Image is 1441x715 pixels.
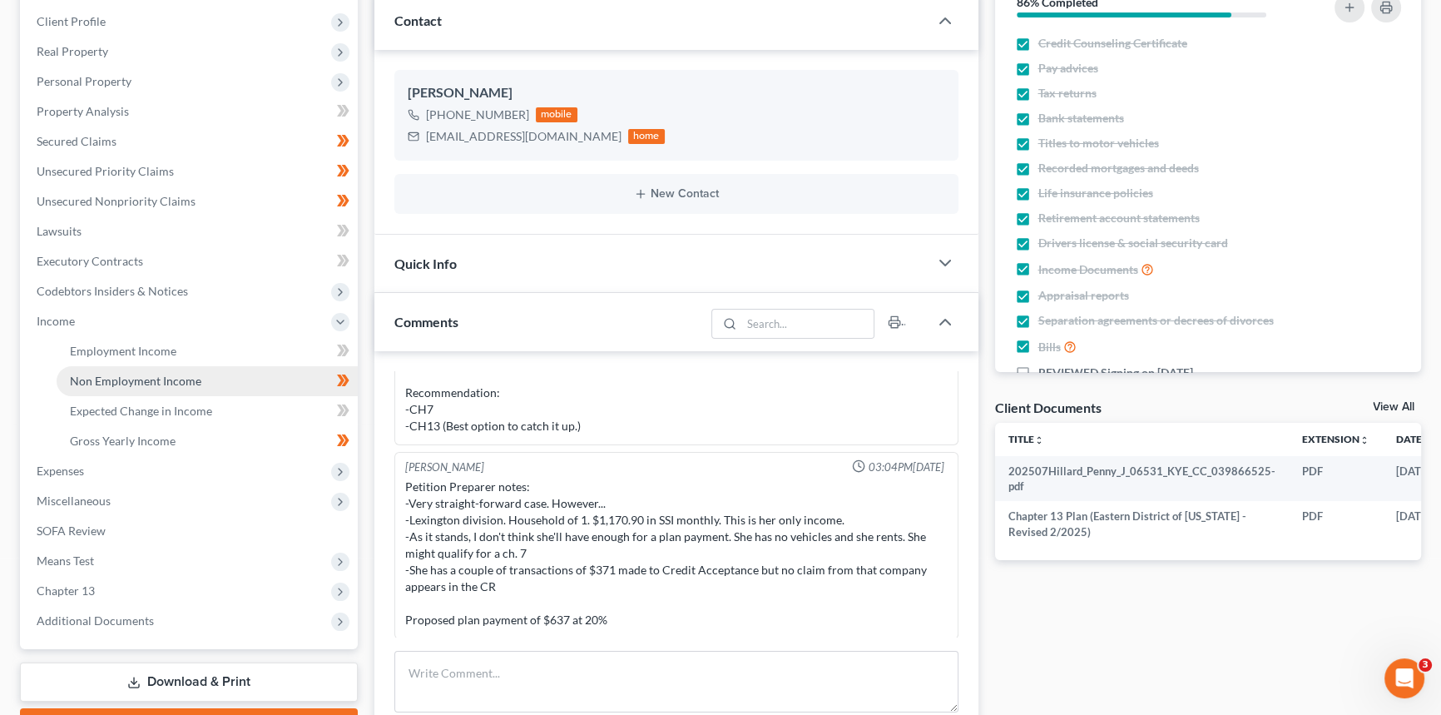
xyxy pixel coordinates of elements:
[1038,339,1061,355] span: Bills
[1038,312,1274,329] span: Separation agreements or decrees of divorces
[1038,365,1193,381] span: REVIEWED Signing on [DATE]
[23,246,358,276] a: Executory Contracts
[70,374,201,388] span: Non Employment Income
[1038,85,1097,102] span: Tax returns
[37,224,82,238] span: Lawsuits
[1038,35,1187,52] span: Credit Counseling Certificate
[37,284,188,298] span: Codebtors Insiders & Notices
[1038,60,1098,77] span: Pay advices
[995,399,1102,416] div: Client Documents
[1038,235,1228,251] span: Drivers license & social security card
[995,501,1289,547] td: Chapter 13 Plan (Eastern District of [US_STATE] - Revised 2/2025)
[1008,433,1044,445] a: Titleunfold_more
[1038,135,1159,151] span: Titles to motor vehicles
[1038,110,1124,127] span: Bank statements
[1419,658,1432,672] span: 3
[37,104,129,118] span: Property Analysis
[37,14,106,28] span: Client Profile
[1289,456,1383,502] td: PDF
[37,44,108,58] span: Real Property
[405,479,948,628] div: Petition Preparer notes: -Very straight-forward case. However... -Lexington division. Household o...
[57,366,358,396] a: Non Employment Income
[37,554,94,568] span: Means Test
[405,459,484,475] div: [PERSON_NAME]
[37,74,131,88] span: Personal Property
[23,516,358,546] a: SOFA Review
[1359,435,1369,445] i: unfold_more
[1373,401,1414,413] a: View All
[37,464,84,478] span: Expenses
[70,344,176,358] span: Employment Income
[23,127,358,156] a: Secured Claims
[37,194,196,208] span: Unsecured Nonpriority Claims
[37,583,95,598] span: Chapter 13
[869,459,944,475] span: 03:04PM[DATE]
[57,396,358,426] a: Expected Change in Income
[1038,160,1199,176] span: Recorded mortgages and deeds
[23,186,358,216] a: Unsecured Nonpriority Claims
[995,456,1289,502] td: 202507Hillard_Penny_J_06531_KYE_CC_039866525-pdf
[394,12,442,28] span: Contact
[23,97,358,127] a: Property Analysis
[37,524,106,538] span: SOFA Review
[741,310,874,338] input: Search...
[1038,185,1153,201] span: Life insurance policies
[408,187,945,201] button: New Contact
[426,107,529,123] div: [PHONE_NUMBER]
[536,107,577,122] div: mobile
[426,128,621,145] div: [EMAIL_ADDRESS][DOMAIN_NAME]
[37,314,75,328] span: Income
[1289,501,1383,547] td: PDF
[1038,210,1200,226] span: Retirement account statements
[37,494,111,508] span: Miscellaneous
[37,134,116,148] span: Secured Claims
[37,613,154,628] span: Additional Documents
[394,314,458,330] span: Comments
[57,336,358,366] a: Employment Income
[37,164,174,178] span: Unsecured Priority Claims
[1384,658,1424,698] iframe: Intercom live chat
[23,216,358,246] a: Lawsuits
[23,156,358,186] a: Unsecured Priority Claims
[70,404,212,418] span: Expected Change in Income
[70,434,176,448] span: Gross Yearly Income
[1034,435,1044,445] i: unfold_more
[1038,287,1129,304] span: Appraisal reports
[1038,261,1138,278] span: Income Documents
[37,254,143,268] span: Executory Contracts
[20,663,358,702] a: Download & Print
[394,256,457,271] span: Quick Info
[408,83,945,103] div: [PERSON_NAME]
[57,426,358,456] a: Gross Yearly Income
[1302,433,1369,445] a: Extensionunfold_more
[628,129,665,144] div: home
